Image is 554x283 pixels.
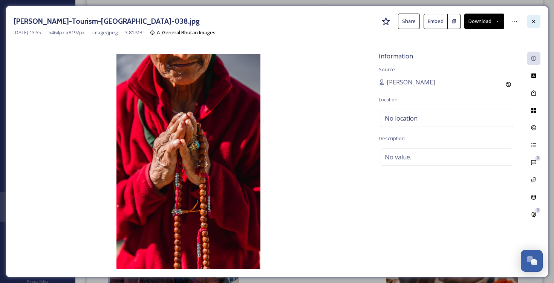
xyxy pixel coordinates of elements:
span: Information [379,52,413,60]
span: Location [379,96,398,103]
div: 0 [535,156,540,161]
button: Embed [424,14,448,29]
span: No location [385,114,418,123]
button: Open Chat [521,250,543,272]
span: image/jpeg [92,29,118,36]
button: Share [398,14,420,29]
span: No value. [385,153,411,162]
span: Description [379,135,405,142]
span: 3.81 MB [125,29,142,36]
span: Source [379,66,395,73]
span: 5464 px x 8192 px [49,29,85,36]
span: A_General Bhutan Images [157,29,216,36]
h3: [PERSON_NAME]-Tourism-[GEOGRAPHIC_DATA]-038.jpg [14,16,200,27]
span: [PERSON_NAME] [387,78,435,87]
img: Ben-Richards-Tourism-Bhutan-038.jpg [14,54,363,269]
button: Download [464,14,504,29]
span: [DATE] 13:55 [14,29,41,36]
div: 0 [535,208,540,213]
